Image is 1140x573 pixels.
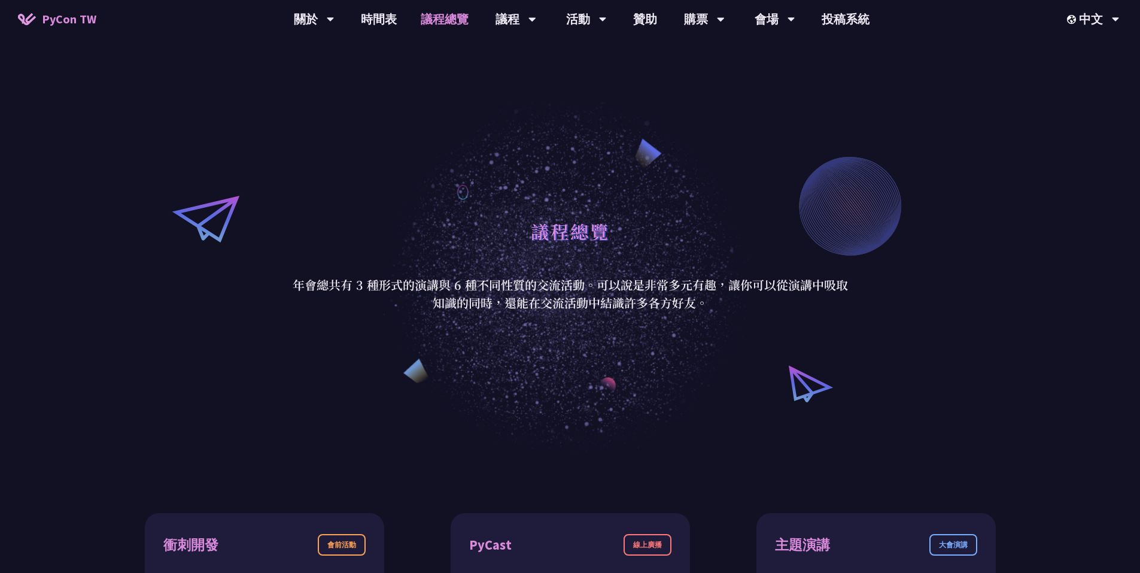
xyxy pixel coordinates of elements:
div: 會前活動 [318,534,366,556]
div: 主題演講 [775,535,830,556]
div: 大會演講 [929,534,977,556]
h1: 議程總覽 [531,213,610,249]
a: PyCon TW [6,4,108,34]
div: PyCast [469,535,512,556]
img: Home icon of PyCon TW 2025 [18,13,36,25]
img: Locale Icon [1067,15,1079,24]
div: 衝刺開發 [163,535,218,556]
span: PyCon TW [42,10,96,28]
p: 年會總共有 3 種形式的演講與 6 種不同性質的交流活動。可以說是非常多元有趣，讓你可以從演講中吸取知識的同時，還能在交流活動中結識許多各方好友。 [292,276,849,312]
div: 線上廣播 [624,534,671,556]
